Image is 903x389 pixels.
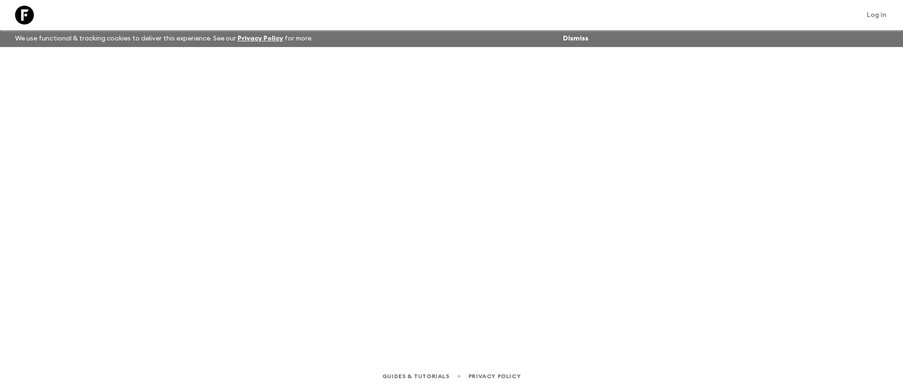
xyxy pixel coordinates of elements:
a: Guides & Tutorials [382,371,450,381]
a: Privacy Policy [238,35,283,42]
a: Privacy Policy [468,371,521,381]
p: We use functional & tracking cookies to deliver this experience. See our for more. [11,30,317,47]
button: Dismiss [561,32,591,45]
a: Log in [862,8,892,22]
